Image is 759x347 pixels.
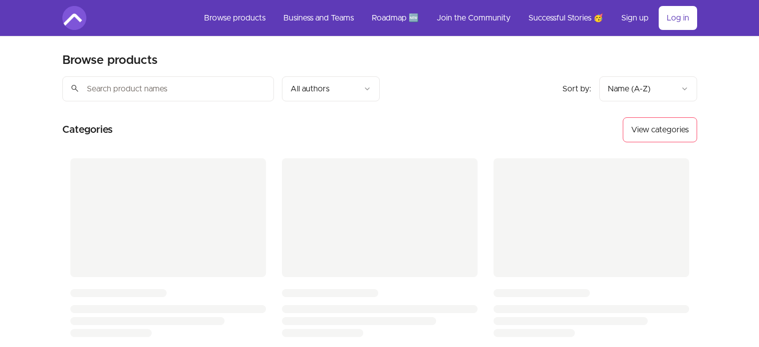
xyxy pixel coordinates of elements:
nav: Main [196,6,697,30]
input: Search product names [62,76,274,101]
a: Sign up [613,6,657,30]
button: Product sort options [599,76,697,101]
h2: Categories [62,117,113,142]
a: Log in [659,6,697,30]
a: Business and Teams [275,6,362,30]
a: Browse products [196,6,273,30]
a: Successful Stories 🥳 [520,6,611,30]
h2: Browse products [62,52,158,68]
button: View categories [623,117,697,142]
img: Amigoscode logo [62,6,86,30]
a: Join the Community [429,6,518,30]
span: Sort by: [562,85,591,93]
button: Filter by author [282,76,380,101]
a: Roadmap 🆕 [364,6,427,30]
span: search [70,81,79,95]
